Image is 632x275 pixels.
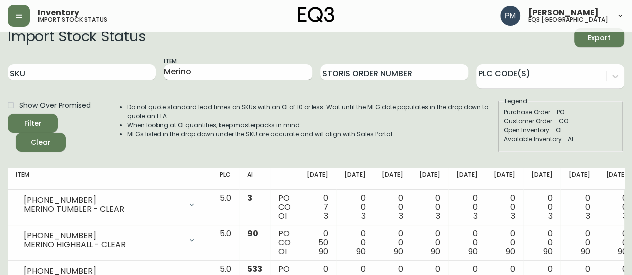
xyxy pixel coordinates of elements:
[307,229,328,256] div: 0 50
[431,246,440,257] span: 90
[606,229,627,256] div: 0 0
[16,133,66,152] button: Clear
[506,246,515,257] span: 90
[299,168,336,190] th: [DATE]
[127,121,497,130] li: When looking at OI quantities, keep masterpacks in mind.
[212,225,239,261] td: 5.0
[24,196,182,205] div: [PHONE_NUMBER]
[8,168,212,190] th: Item
[585,210,590,222] span: 3
[494,229,515,256] div: 0 0
[344,229,366,256] div: 0 0
[278,210,287,222] span: OI
[574,28,624,47] button: Export
[38,9,79,17] span: Inventory
[374,168,411,190] th: [DATE]
[393,246,403,257] span: 90
[528,9,599,17] span: [PERSON_NAME]
[278,229,291,256] div: PO CO
[568,194,590,221] div: 0 0
[504,126,618,135] div: Open Inventory - OI
[298,7,335,23] img: logo
[500,6,520,26] img: 0a7c5790205149dfd4c0ba0a3a48f705
[8,28,145,47] h2: Import Stock Status
[127,103,497,121] li: Do not quote standard lead times on SKUs with an OI of 10 or less. Wait until the MFG date popula...
[543,246,553,257] span: 90
[247,263,262,275] span: 533
[24,136,58,149] span: Clear
[494,194,515,221] div: 0 0
[361,210,366,222] span: 3
[382,194,403,221] div: 0 0
[356,246,366,257] span: 90
[319,246,328,257] span: 90
[436,210,440,222] span: 3
[511,210,515,222] span: 3
[468,246,478,257] span: 90
[307,194,328,221] div: 0 7
[419,194,440,221] div: 0 0
[606,194,627,221] div: 0 0
[580,246,590,257] span: 90
[548,210,552,222] span: 3
[528,17,608,23] h5: eq3 [GEOGRAPHIC_DATA]
[523,168,561,190] th: [DATE]
[504,117,618,126] div: Customer Order - CO
[24,240,182,249] div: MERINO HIGHBALL - CLEAR
[382,229,403,256] div: 0 0
[456,194,478,221] div: 0 0
[16,194,204,216] div: [PHONE_NUMBER]MERINO TUMBLER - CLEAR
[344,194,366,221] div: 0 0
[336,168,374,190] th: [DATE]
[473,210,478,222] span: 3
[504,135,618,144] div: Available Inventory - AI
[278,194,291,221] div: PO CO
[531,229,553,256] div: 0 0
[448,168,486,190] th: [DATE]
[278,246,287,257] span: OI
[568,229,590,256] div: 0 0
[19,100,91,111] span: Show Over Promised
[212,190,239,225] td: 5.0
[504,97,528,106] legend: Legend
[398,210,403,222] span: 3
[560,168,598,190] th: [DATE]
[618,246,627,257] span: 90
[8,114,58,133] button: Filter
[127,130,497,139] li: MFGs listed in the drop down under the SKU are accurate and will align with Sales Portal.
[411,168,448,190] th: [DATE]
[419,229,440,256] div: 0 0
[24,231,182,240] div: [PHONE_NUMBER]
[582,32,616,44] span: Export
[623,210,627,222] span: 3
[456,229,478,256] div: 0 0
[247,228,258,239] span: 90
[239,168,270,190] th: AI
[504,108,618,117] div: Purchase Order - PO
[16,229,204,251] div: [PHONE_NUMBER]MERINO HIGHBALL - CLEAR
[247,192,252,204] span: 3
[486,168,523,190] th: [DATE]
[212,168,239,190] th: PLC
[24,205,182,214] div: MERINO TUMBLER - CLEAR
[38,17,107,23] h5: import stock status
[531,194,553,221] div: 0 0
[324,210,328,222] span: 3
